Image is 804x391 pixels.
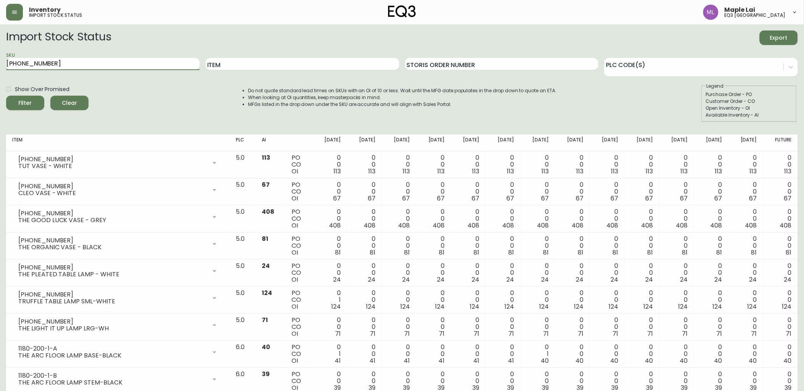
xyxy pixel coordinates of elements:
[786,329,792,338] span: 71
[388,317,410,337] div: 0 0
[422,236,445,256] div: 0 0
[438,167,445,176] span: 113
[18,345,207,352] div: 1180-200-1-A
[230,314,256,341] td: 5.0
[612,329,618,338] span: 71
[711,221,722,230] span: 408
[700,263,722,283] div: 0 0
[769,181,792,202] div: 0 0
[725,7,756,13] span: Maple Lai
[561,154,583,175] div: 0 0
[353,317,375,337] div: 0 0
[388,263,410,283] div: 0 0
[596,208,618,229] div: 0 0
[769,290,792,310] div: 0 0
[388,181,410,202] div: 0 0
[676,221,688,230] span: 408
[760,30,798,45] button: Export
[468,221,480,230] span: 408
[230,260,256,287] td: 5.0
[318,236,341,256] div: 0 0
[645,275,653,284] span: 24
[18,244,207,251] div: THE ORGANIC VASE - BLACK
[572,221,583,230] span: 408
[665,154,688,175] div: 0 0
[292,263,306,283] div: PO CO
[769,236,792,256] div: 0 0
[680,194,688,203] span: 67
[574,302,583,311] span: 124
[735,208,757,229] div: 0 0
[347,135,382,151] th: [DATE]
[624,135,659,151] th: [DATE]
[503,221,514,230] span: 408
[541,194,549,203] span: 67
[439,248,445,257] span: 81
[763,135,798,151] th: Future
[388,154,410,175] div: 0 0
[262,180,270,189] span: 67
[706,91,793,98] div: Purchase Order - PO
[561,317,583,337] div: 0 0
[474,329,480,338] span: 71
[12,344,224,361] div: 1180-200-1-ATHE ARC FLOOR LAMP BASE-BLACK
[561,181,583,202] div: 0 0
[262,343,270,351] span: 40
[725,13,786,18] h5: eq3 [GEOGRAPHIC_DATA]
[262,234,268,243] span: 81
[230,341,256,368] td: 6.0
[18,217,207,224] div: THE GOOD LUCK VASE - GREY
[18,163,207,170] div: TUT VASE - WHITE
[509,248,514,257] span: 81
[6,135,230,151] th: Item
[262,288,272,297] span: 124
[590,135,624,151] th: [DATE]
[542,167,549,176] span: 113
[700,290,722,310] div: 0 0
[262,207,274,216] span: 408
[403,194,410,203] span: 67
[230,178,256,205] td: 5.0
[18,183,207,190] div: [PHONE_NUMBER]
[492,181,514,202] div: 0 0
[451,135,486,151] th: [DATE]
[717,329,722,338] span: 71
[717,248,722,257] span: 81
[507,167,514,176] span: 113
[713,302,722,311] span: 124
[486,135,520,151] th: [DATE]
[353,290,375,310] div: 0 0
[262,316,268,324] span: 71
[262,261,270,270] span: 24
[12,371,224,388] div: 1180-200-1-BTHE ARC FLOOR LAMP STEM-BLACK
[18,237,207,244] div: [PHONE_NUMBER]
[680,167,688,176] span: 113
[715,167,722,176] span: 113
[700,208,722,229] div: 0 0
[422,154,445,175] div: 0 0
[769,263,792,283] div: 0 0
[596,181,618,202] div: 0 0
[527,317,549,337] div: 0 0
[472,194,480,203] span: 67
[12,154,224,171] div: [PHONE_NUMBER]TUT VASE - WHITE
[416,135,451,151] th: [DATE]
[29,13,82,18] h5: import stock status
[492,154,514,175] div: 0 0
[353,181,375,202] div: 0 0
[248,101,557,108] li: MFGs listed in the drop down under the SKU are accurate and will align with Sales Portal.
[630,181,653,202] div: 0 0
[527,181,549,202] div: 0 0
[19,98,32,108] div: Filter
[292,248,298,257] span: OI
[318,181,341,202] div: 0 0
[18,264,207,271] div: [PHONE_NUMBER]
[366,302,375,311] span: 124
[609,302,618,311] span: 124
[457,181,480,202] div: 0 0
[6,96,44,110] button: Filter
[422,317,445,337] div: 0 0
[248,87,557,94] li: Do not quote standard lead times on SKUs with an OI of 10 or less. Wait until the MFG date popula...
[312,135,347,151] th: [DATE]
[437,275,445,284] span: 24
